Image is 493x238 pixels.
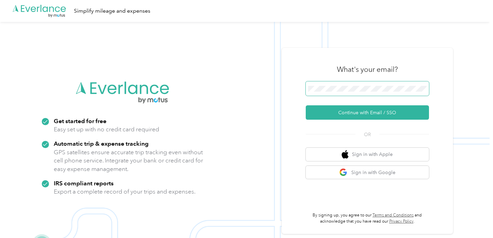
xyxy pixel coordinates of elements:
[389,219,414,224] a: Privacy Policy
[342,150,349,159] img: apple logo
[306,212,429,224] p: By signing up, you agree to our and acknowledge that you have read our .
[337,65,398,74] h3: What's your email?
[306,166,429,179] button: google logoSign in with Google
[339,168,348,177] img: google logo
[306,105,429,120] button: Continue with Email / SSO
[54,187,195,196] p: Export a complete record of your trips and expenses.
[54,117,106,124] strong: Get started for free
[54,140,149,147] strong: Automatic trip & expense tracking
[372,213,414,218] a: Terms and Conditions
[54,180,114,187] strong: IRS compliant reports
[74,7,150,15] div: Simplify mileage and expenses
[306,148,429,161] button: apple logoSign in with Apple
[54,125,159,134] p: Easy set up with no credit card required
[54,148,203,173] p: GPS satellites ensure accurate trip tracking even without cell phone service. Integrate your bank...
[355,131,379,138] span: OR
